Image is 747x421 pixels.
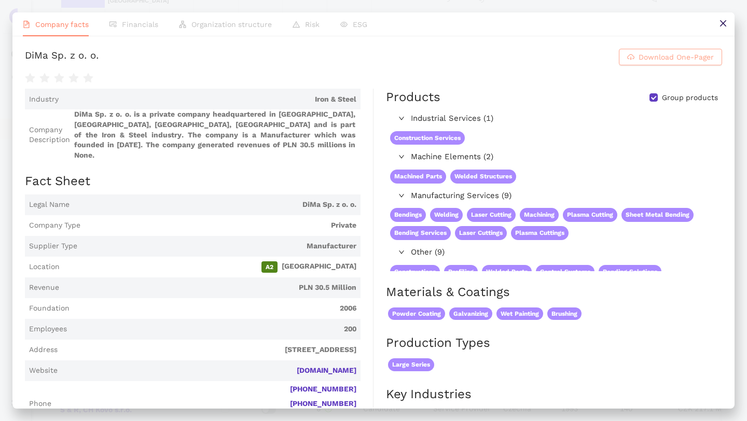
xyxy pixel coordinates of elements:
button: close [711,12,735,36]
span: [STREET_ADDRESS] [62,345,356,355]
span: Plasma Cuttings [511,226,569,240]
span: warning [293,21,300,28]
span: Address [29,345,58,355]
span: Download One-Pager [639,51,714,63]
span: Phone [29,399,51,409]
span: 2006 [74,303,356,314]
span: Laser Cuttings [455,226,507,240]
span: star [83,73,93,83]
span: Revenue [29,283,59,293]
span: Foundation [29,303,70,314]
button: cloud-downloadDownload One-Pager [619,49,722,65]
span: Risk [305,20,320,29]
span: star [39,73,50,83]
h2: Materials & Coatings [386,284,722,301]
span: PLN 30.5 Million [63,283,356,293]
span: right [398,153,405,160]
div: Other (9) [386,244,721,261]
span: Private [85,220,356,231]
span: Company Type [29,220,80,231]
span: Large Series [388,358,434,371]
span: Construction Services [390,131,465,145]
span: Manufacturer [81,241,356,251]
span: Iron & Steel [63,94,356,105]
span: A2 [261,261,278,273]
span: [GEOGRAPHIC_DATA] [64,261,356,273]
span: Machining [520,208,559,222]
span: Wet Painting [496,307,543,320]
span: Legal Name [29,200,70,210]
span: star [68,73,79,83]
span: right [398,249,405,255]
span: Laser Cutting [467,208,516,222]
span: Supplier Type [29,241,77,251]
h2: Production Types [386,334,722,352]
span: Machine Elements (2) [411,151,717,163]
span: Organization structure [191,20,272,29]
span: Constructions [390,265,440,279]
h2: Fact Sheet [25,173,361,190]
span: Bendings [390,208,426,222]
span: Industrial Services (1) [411,113,717,125]
span: Bending Solutions [599,265,661,279]
span: 200 [71,324,356,334]
span: Welded Parts [482,265,532,279]
span: Group products [658,93,722,103]
span: Industry [29,94,59,105]
span: Brushing [547,307,582,320]
span: Other (9) [411,246,717,259]
span: Profiling [444,265,478,279]
span: cloud-download [627,53,634,62]
span: Employees [29,324,67,334]
span: eye [340,21,348,28]
span: star [54,73,64,83]
span: star [25,73,35,83]
div: Products [386,89,440,106]
div: Manufacturing Services (9) [386,188,721,204]
div: DiMa Sp. z o. o. [25,49,99,65]
span: DiMa Sp. z o. o. is a private company headquartered in [GEOGRAPHIC_DATA], [GEOGRAPHIC_DATA], [GEO... [74,109,356,160]
span: Powder Coating [388,307,445,320]
span: Bending Services [390,226,451,240]
span: Sheet Metal Bending [621,208,694,222]
span: right [398,192,405,199]
span: Manufacturing Services (9) [411,190,717,202]
span: Galvanizing [449,307,492,320]
span: close [719,19,727,27]
span: Company Description [29,125,70,145]
span: Welded Structures [450,170,516,184]
span: Control Systems [536,265,594,279]
span: Plasma Cutting [563,208,617,222]
span: ESG [353,20,367,29]
span: Location [29,262,60,272]
div: Machine Elements (2) [386,149,721,165]
span: right [398,115,405,121]
h2: Key Industries [386,386,722,403]
span: Welding [430,208,463,222]
span: Company facts [35,20,89,29]
div: Industrial Services (1) [386,110,721,127]
span: Website [29,366,58,376]
span: fund-view [109,21,117,28]
span: apartment [179,21,186,28]
span: Machined Parts [390,170,446,184]
span: DiMa Sp. z o. o. [74,200,356,210]
span: Financials [122,20,158,29]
